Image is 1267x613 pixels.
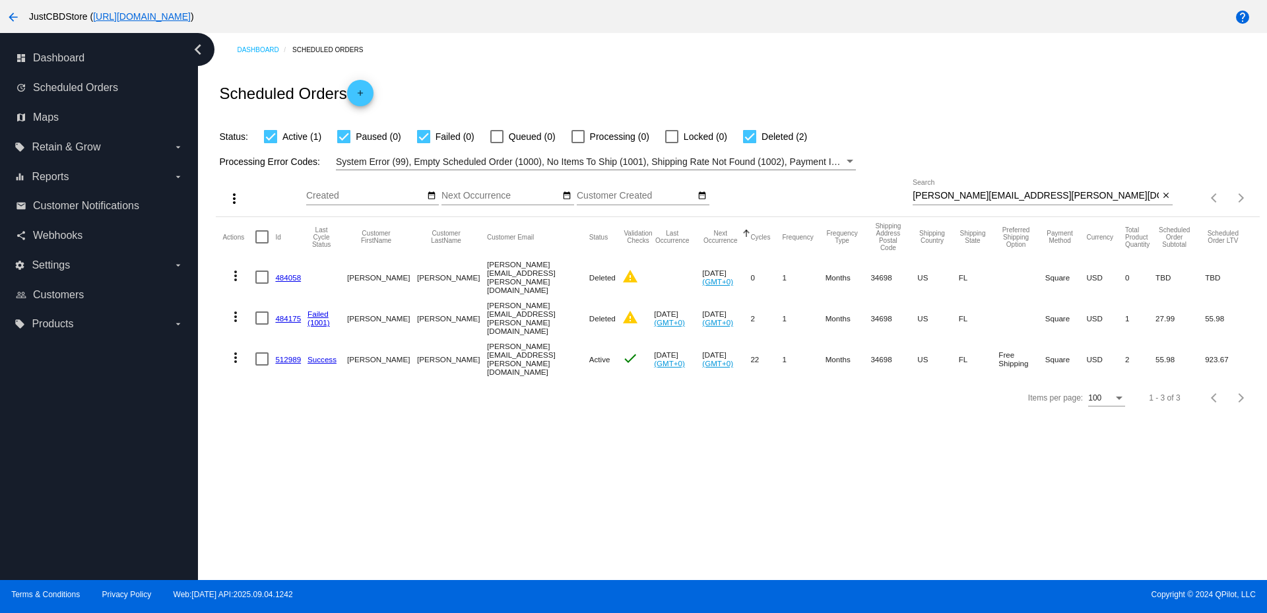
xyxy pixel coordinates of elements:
[622,309,638,325] mat-icon: warning
[356,129,401,145] span: Paused (0)
[228,350,244,366] mat-icon: more_vert
[589,233,608,241] button: Change sorting for Status
[750,257,782,298] mat-cell: 0
[487,257,589,298] mat-cell: [PERSON_NAME][EMAIL_ADDRESS][PERSON_NAME][DOMAIN_NAME]
[959,298,999,339] mat-cell: FL
[622,269,638,284] mat-icon: warning
[308,226,335,248] button: Change sorting for LastProcessingCycleId
[282,129,321,145] span: Active (1)
[1045,298,1087,339] mat-cell: Square
[347,298,417,339] mat-cell: [PERSON_NAME]
[11,590,80,599] a: Terms & Conditions
[32,171,69,183] span: Reports
[913,191,1159,201] input: Search
[750,339,782,379] mat-cell: 22
[93,11,191,22] a: [URL][DOMAIN_NAME]
[275,355,301,364] a: 512989
[33,289,84,301] span: Customers
[959,339,999,379] mat-cell: FL
[1045,339,1087,379] mat-cell: Square
[441,191,560,201] input: Next Occurrence
[292,40,375,60] a: Scheduled Orders
[1045,230,1075,244] button: Change sorting for PaymentMethod.Type
[33,52,84,64] span: Dashboard
[702,298,750,339] mat-cell: [DATE]
[917,257,958,298] mat-cell: US
[33,112,59,123] span: Maps
[509,129,556,145] span: Queued (0)
[1086,233,1113,241] button: Change sorting for CurrencyIso
[698,191,707,201] mat-icon: date_range
[16,48,183,69] a: dashboard Dashboard
[487,339,589,379] mat-cell: [PERSON_NAME][EMAIL_ADDRESS][PERSON_NAME][DOMAIN_NAME]
[308,355,337,364] a: Success
[1125,217,1155,257] mat-header-cell: Total Product Quantity
[562,191,571,201] mat-icon: date_range
[917,230,946,244] button: Change sorting for ShippingCountry
[870,222,905,251] button: Change sorting for ShippingPostcode
[1088,394,1125,403] mat-select: Items per page:
[590,129,649,145] span: Processing (0)
[33,200,139,212] span: Customer Notifications
[417,230,475,244] button: Change sorting for CustomerLastName
[1028,393,1083,403] div: Items per page:
[1086,339,1125,379] mat-cell: USD
[16,53,26,63] i: dashboard
[32,141,100,153] span: Retain & Grow
[228,268,244,284] mat-icon: more_vert
[589,273,616,282] span: Deleted
[33,82,118,94] span: Scheduled Orders
[16,290,26,300] i: people_outline
[219,156,320,167] span: Processing Error Codes:
[1205,298,1252,339] mat-cell: 55.98
[1045,257,1087,298] mat-cell: Square
[589,314,616,323] span: Deleted
[1149,393,1180,403] div: 1 - 3 of 3
[32,259,70,271] span: Settings
[1202,185,1228,211] button: Previous page
[1205,339,1252,379] mat-cell: 923.67
[16,82,26,93] i: update
[275,233,280,241] button: Change sorting for Id
[998,226,1033,248] button: Change sorting for PreferredShippingOption
[219,80,373,106] h2: Scheduled Orders
[750,233,770,241] button: Change sorting for Cycles
[275,273,301,282] a: 484058
[870,257,917,298] mat-cell: 34698
[308,309,329,318] a: Failed
[1205,230,1241,244] button: Change sorting for LifetimeValue
[870,298,917,339] mat-cell: 34698
[826,230,859,244] button: Change sorting for FrequencyType
[702,359,733,368] a: (GMT+0)
[589,355,610,364] span: Active
[33,230,82,242] span: Webhooks
[173,172,183,182] i: arrow_drop_down
[102,590,152,599] a: Privacy Policy
[654,318,685,327] a: (GMT+0)
[417,257,487,298] mat-cell: [PERSON_NAME]
[1155,257,1205,298] mat-cell: TBD
[417,339,487,379] mat-cell: [PERSON_NAME]
[226,191,242,207] mat-icon: more_vert
[352,88,368,104] mat-icon: add
[870,339,917,379] mat-cell: 34698
[826,339,871,379] mat-cell: Months
[487,298,589,339] mat-cell: [PERSON_NAME][EMAIL_ADDRESS][PERSON_NAME][DOMAIN_NAME]
[645,590,1256,599] span: Copyright © 2024 QPilot, LLC
[826,298,871,339] mat-cell: Months
[1202,385,1228,411] button: Previous page
[702,339,750,379] mat-cell: [DATE]
[306,191,425,201] input: Created
[15,319,25,329] i: local_offer
[917,339,958,379] mat-cell: US
[219,131,248,142] span: Status:
[174,590,293,599] a: Web:[DATE] API:2025.09.04.1242
[16,201,26,211] i: email
[577,191,696,201] input: Customer Created
[237,40,292,60] a: Dashboard
[16,112,26,123] i: map
[16,195,183,216] a: email Customer Notifications
[347,339,417,379] mat-cell: [PERSON_NAME]
[622,217,654,257] mat-header-cell: Validation Checks
[959,230,987,244] button: Change sorting for ShippingState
